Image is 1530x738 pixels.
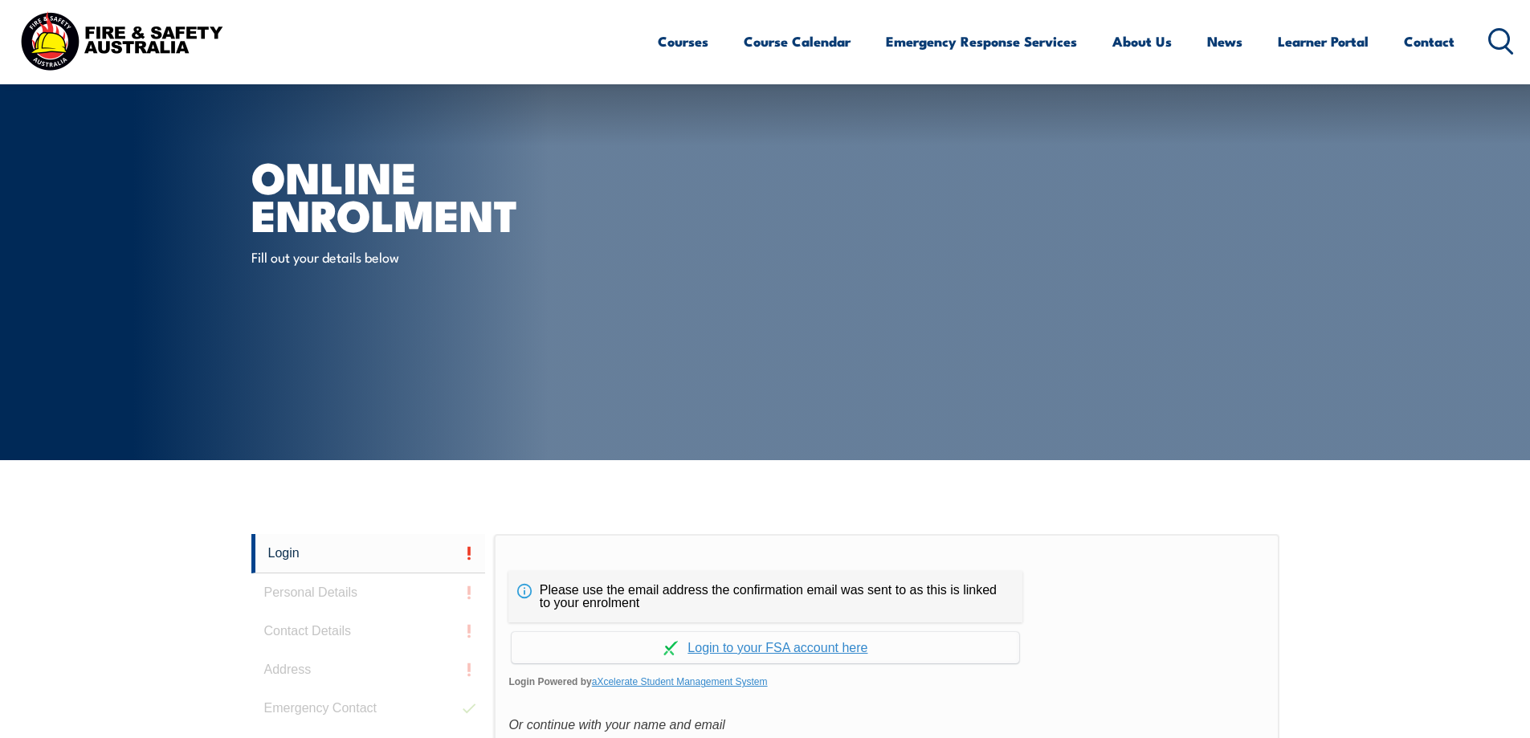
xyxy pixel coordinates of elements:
div: Please use the email address the confirmation email was sent to as this is linked to your enrolment [508,571,1022,622]
a: aXcelerate Student Management System [592,676,768,687]
a: Login [251,534,486,573]
p: Fill out your details below [251,247,545,266]
span: Login Powered by [508,670,1264,694]
img: Log in withaxcelerate [663,641,678,655]
a: Emergency Response Services [886,20,1077,63]
a: News [1207,20,1242,63]
a: Contact [1404,20,1455,63]
div: Or continue with your name and email [508,713,1264,737]
a: Course Calendar [744,20,851,63]
h1: Online Enrolment [251,157,648,232]
a: Courses [658,20,708,63]
a: Learner Portal [1278,20,1369,63]
a: About Us [1112,20,1172,63]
